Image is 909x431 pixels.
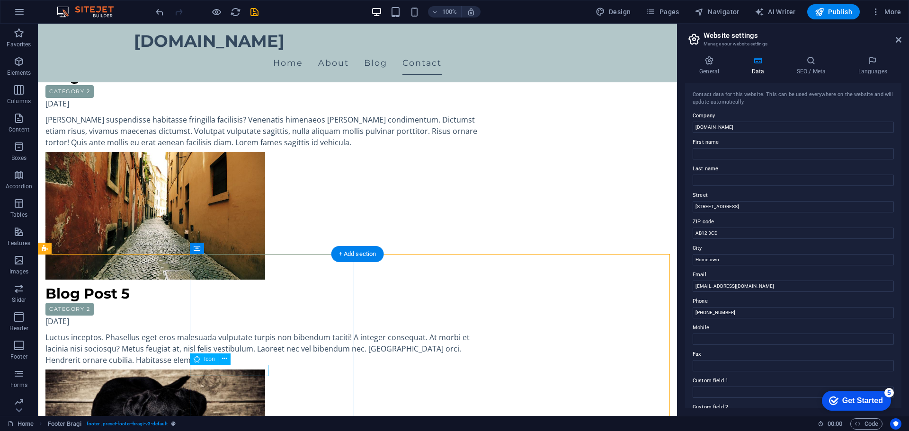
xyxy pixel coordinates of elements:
[737,56,782,76] h4: Data
[9,325,28,332] p: Header
[11,154,27,162] p: Boxes
[782,56,844,76] h4: SEO / Meta
[27,10,68,19] div: Get Started
[850,418,882,430] button: Code
[48,418,176,430] nav: breadcrumb
[693,349,894,360] label: Fax
[69,2,79,11] div: 5
[12,296,27,304] p: Slider
[691,4,743,19] button: Navigator
[10,353,27,361] p: Footer
[704,40,882,48] h3: Manage your website settings
[331,246,384,262] div: + Add section
[204,356,215,362] span: Icon
[685,56,737,76] h4: General
[249,6,260,18] button: save
[171,421,176,426] i: This element is a customizable preset
[7,41,31,48] p: Favorites
[10,211,27,219] p: Tables
[8,418,34,430] a: Click to cancel selection. Double-click to open Pages
[596,7,631,17] span: Design
[855,418,878,430] span: Code
[693,375,894,387] label: Custom field 1
[428,6,462,18] button: 100%
[695,7,740,17] span: Navigator
[6,183,32,190] p: Accordion
[693,243,894,254] label: City
[755,7,796,17] span: AI Writer
[9,126,29,133] p: Content
[693,216,894,228] label: ZIP code
[230,7,241,18] i: Reload page
[693,137,894,148] label: First name
[249,7,260,18] i: Save (Ctrl+S)
[642,4,683,19] button: Pages
[7,69,31,77] p: Elements
[871,7,901,17] span: More
[815,7,852,17] span: Publish
[693,110,894,122] label: Company
[751,4,800,19] button: AI Writer
[7,97,31,105] p: Columns
[85,418,168,430] span: . footer .preset-footer-bragi-v3-default
[693,190,894,201] label: Street
[646,7,679,17] span: Pages
[211,6,222,18] button: Click here to leave preview mode and continue editing
[890,418,901,430] button: Usercentrics
[807,4,860,19] button: Publish
[10,381,27,389] p: Forms
[704,31,901,40] h2: Website settings
[828,418,842,430] span: 00 00
[48,418,81,430] span: Click to select. Double-click to edit
[592,4,635,19] div: Design (Ctrl+Alt+Y)
[693,296,894,307] label: Phone
[592,4,635,19] button: Design
[693,322,894,334] label: Mobile
[8,239,30,247] p: Features
[693,402,894,413] label: Custom field 2
[154,6,165,18] button: undo
[154,7,165,18] i: Undo: Delete elements (Ctrl+Z)
[867,4,905,19] button: More
[834,420,836,427] span: :
[693,91,894,106] div: Contact data for this website. This can be used everywhere on the website and will update automat...
[54,6,125,18] img: Editor Logo
[230,6,241,18] button: reload
[442,6,457,18] h6: 100%
[693,163,894,175] label: Last name
[467,8,475,16] i: On resize automatically adjust zoom level to fit chosen device.
[7,5,76,25] div: Get Started 5 items remaining, 0% complete
[818,418,843,430] h6: Session time
[844,56,901,76] h4: Languages
[693,269,894,281] label: Email
[9,268,29,275] p: Images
